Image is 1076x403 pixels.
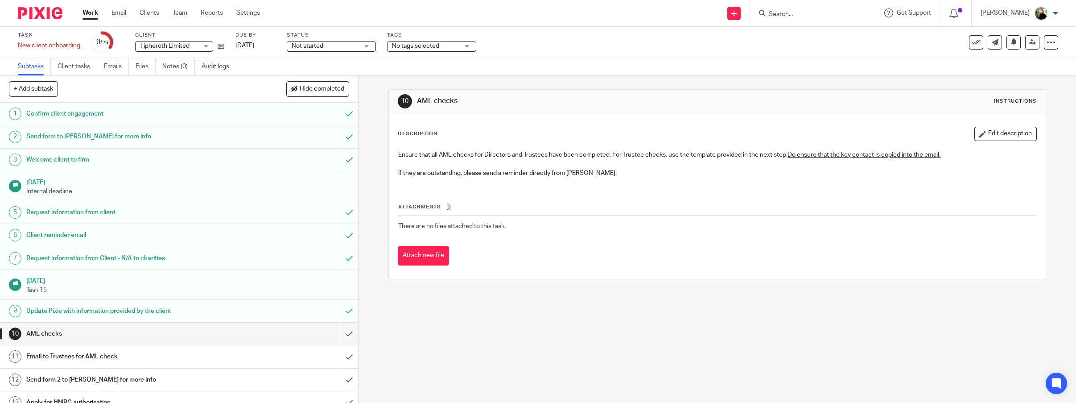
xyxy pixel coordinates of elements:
[994,98,1037,105] div: Instructions
[18,58,51,75] a: Subtasks
[26,176,350,187] h1: [DATE]
[26,274,350,286] h1: [DATE]
[286,81,349,96] button: Hide completed
[26,252,230,265] h1: Request information from Client - N/A to charities
[897,10,931,16] span: Get Support
[58,58,97,75] a: Client tasks
[9,206,21,219] div: 5
[9,131,21,143] div: 2
[140,8,159,17] a: Clients
[1034,6,1048,21] img: %233%20-%20Judi%20-%20HeadshotPro.png
[398,169,1036,178] p: If they are outstanding, please send a reminder directly from [PERSON_NAME].
[235,32,276,39] label: Due by
[26,229,230,242] h1: Client reminder email
[287,32,376,39] label: Status
[18,41,80,50] div: New client onboarding
[18,32,80,39] label: Task
[235,42,254,49] span: [DATE]
[398,246,449,266] button: Attach new file
[140,43,190,49] span: Tiphereth Limited
[768,11,848,19] input: Search
[9,252,21,265] div: 7
[292,43,323,49] span: Not started
[387,32,476,39] label: Tags
[300,86,344,93] span: Hide completed
[26,286,350,295] p: Task 15
[392,43,439,49] span: No tags selected
[104,58,129,75] a: Emails
[26,350,230,363] h1: Email to Trustees for AML check
[974,127,1037,141] button: Edit description
[26,304,230,318] h1: Update Pixie with information provided by the client
[417,96,736,106] h1: AML checks
[398,204,441,209] span: Attachments
[201,8,223,17] a: Reports
[981,8,1030,17] p: [PERSON_NAME]
[26,327,230,341] h1: AML checks
[82,8,98,17] a: Work
[26,373,230,386] h1: Send form 2 to [PERSON_NAME] for more info
[9,374,21,386] div: 12
[398,223,506,229] span: There are no files attached to this task.
[26,130,230,143] h1: Send form to [PERSON_NAME] for more info
[96,37,108,47] div: 9
[9,328,21,340] div: 10
[26,206,230,219] h1: Request information from client
[26,187,350,196] p: Internal deadline
[398,130,437,137] p: Description
[18,7,62,19] img: Pixie
[9,305,21,317] div: 9
[26,107,230,120] h1: Confirm client engagement
[136,58,156,75] a: Files
[9,350,21,363] div: 11
[162,58,195,75] a: Notes (0)
[9,81,58,96] button: + Add subtask
[26,153,230,166] h1: Welcome client to firm
[9,229,21,241] div: 6
[236,8,260,17] a: Settings
[202,58,236,75] a: Audit logs
[135,32,224,39] label: Client
[787,152,940,158] u: Do ensure that the key contact is copied into the email.
[9,108,21,120] div: 1
[9,154,21,166] div: 3
[398,150,1036,159] p: Ensure that all AML checks for Directors and Trustees have been completed. For Trustee checks, us...
[173,8,187,17] a: Team
[111,8,126,17] a: Email
[398,94,412,108] div: 10
[100,40,108,45] small: /26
